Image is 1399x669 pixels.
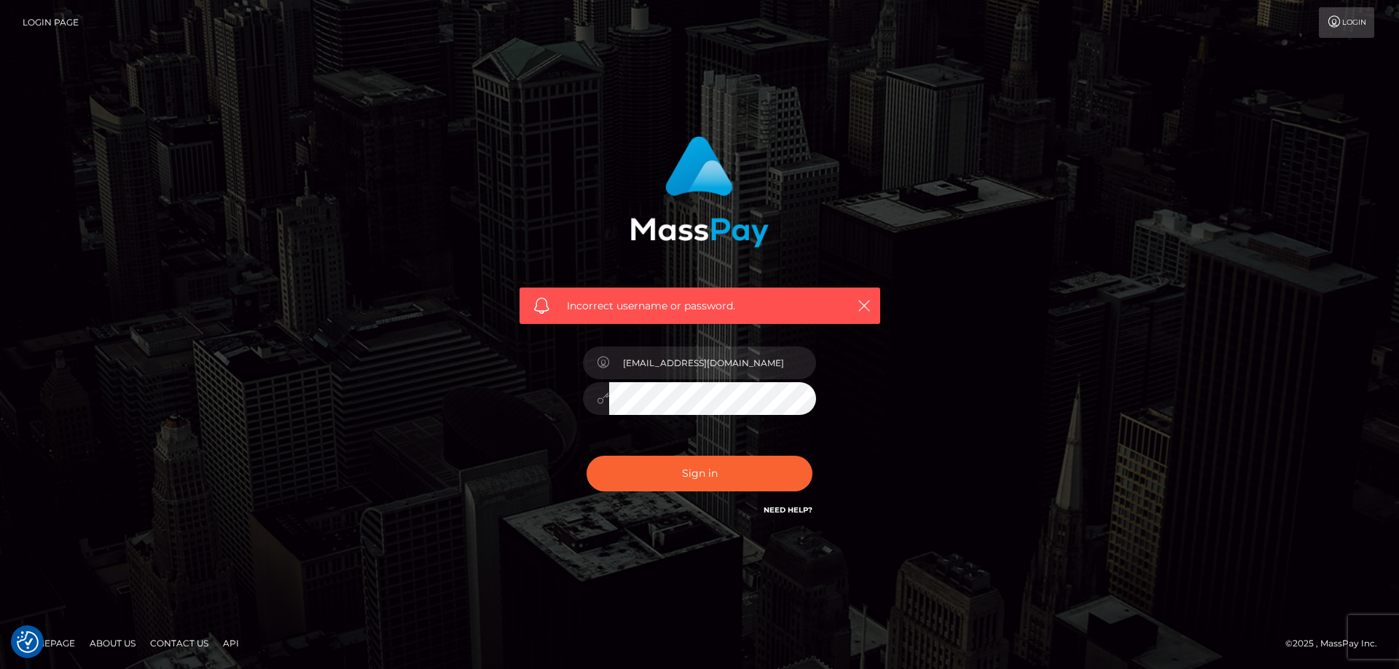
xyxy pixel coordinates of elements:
[84,632,141,654] a: About Us
[217,632,245,654] a: API
[23,7,79,38] a: Login Page
[144,632,214,654] a: Contact Us
[1285,636,1388,652] div: © 2025 , MassPay Inc.
[1319,7,1374,38] a: Login
[17,631,39,653] button: Consent Preferences
[764,505,812,515] a: Need Help?
[630,136,769,248] img: MassPay Login
[17,631,39,653] img: Revisit consent button
[16,632,81,654] a: Homepage
[567,298,833,314] span: Incorrect username or password.
[587,456,812,491] button: Sign in
[609,347,816,379] input: Username...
